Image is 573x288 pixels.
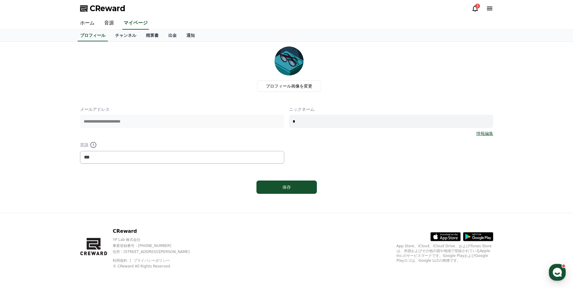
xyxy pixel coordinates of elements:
[90,4,125,13] span: CReward
[110,30,141,41] a: チャンネル
[80,141,284,149] p: 言語
[256,181,317,194] button: 保存
[113,243,200,248] p: 事業登録番号 : [PHONE_NUMBER]
[182,30,200,41] a: 通知
[257,80,321,92] label: プロフィール画像を変更
[397,244,493,263] p: App Store、iCloud、iCloud Drive、およびiTunes Storeは、米国およびその他の国や地域で登録されているApple Inc.のサービスマークです。Google P...
[80,106,284,112] p: メールアドレス
[80,4,125,13] a: CReward
[113,249,200,254] p: 住所 : [STREET_ADDRESS][PERSON_NAME]
[475,4,480,8] div: 3
[134,258,170,263] a: プライバシーポリシー
[472,5,479,12] a: 3
[113,228,200,235] p: CReward
[75,17,99,30] a: ホーム
[163,30,182,41] a: 出金
[476,130,493,136] a: 情報編集
[122,17,149,30] a: マイページ
[99,17,119,30] a: 音源
[141,30,163,41] a: 精算書
[113,237,200,242] p: YP Lab 株式会社
[113,264,200,269] p: © CReward All Rights Reserved.
[289,106,493,112] p: ニックネーム
[113,258,132,263] a: 利用規約
[78,30,108,41] a: プロフィール
[275,46,304,75] img: profile_image
[269,184,305,190] div: 保存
